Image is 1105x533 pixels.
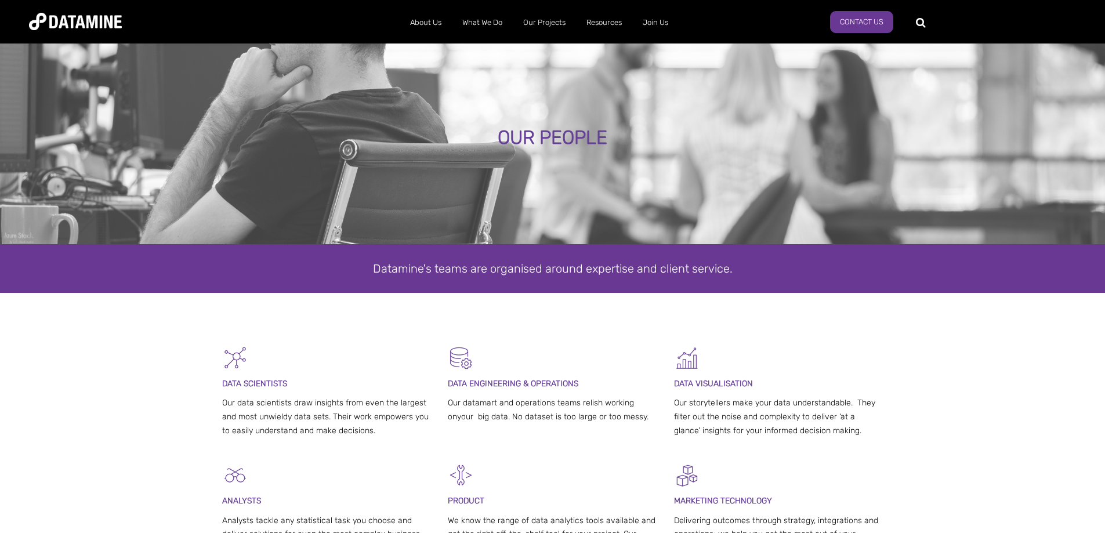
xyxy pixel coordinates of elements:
img: Graph 5 [674,345,700,371]
img: Datamine [29,13,122,30]
span: Datamine's teams are organised around expertise and client service. [373,262,733,275]
div: OUR PEOPLE [125,128,980,148]
span: DATA ENGINEERING & OPERATIONS [448,379,578,389]
span: DATA VISUALISATION [674,379,753,389]
a: Contact Us [830,11,893,33]
a: What We Do [452,8,513,38]
p: Our storytellers make your data understandable. They filter out the noise and complexity to deliv... [674,396,883,437]
span: MARKETING TECHNOLOGY [674,496,772,506]
img: Development [448,462,474,488]
img: Datamart [448,345,474,371]
a: Resources [576,8,632,38]
img: Graph - Network [222,345,248,371]
span: ANALYSTS [222,496,261,506]
span: PRODUCT [448,496,484,506]
p: Our data scientists draw insights from even the largest and most unwieldy data sets. Their work e... [222,396,432,437]
p: Our datamart and operations teams relish working onyour big data. No dataset is too large or too ... [448,396,657,424]
img: Analysts [222,462,248,488]
a: Our Projects [513,8,576,38]
span: DATA SCIENTISTS [222,379,287,389]
img: Digital Activation [674,462,700,488]
a: About Us [400,8,452,38]
a: Join Us [632,8,679,38]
